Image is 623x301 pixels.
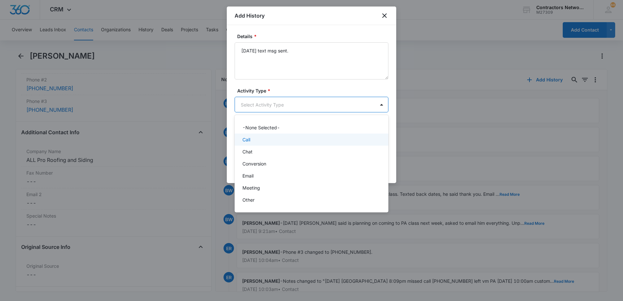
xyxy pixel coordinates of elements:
p: Email [242,172,254,179]
p: -None Selected- [242,124,280,131]
p: Meeting [242,184,260,191]
p: Other [242,196,254,203]
p: Call [242,136,250,143]
p: Chat [242,148,253,155]
p: Conversion [242,160,266,167]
